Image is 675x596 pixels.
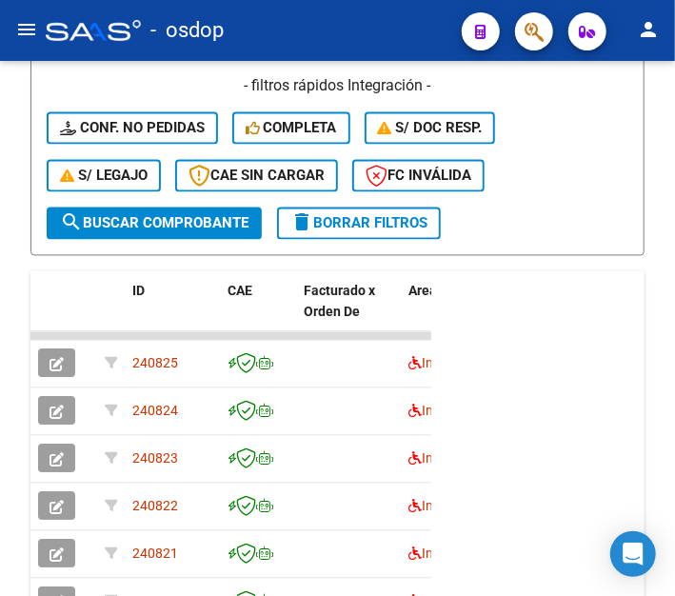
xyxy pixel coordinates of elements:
[47,76,628,97] h4: - filtros rápidos Integración -
[277,208,441,240] button: Borrar Filtros
[60,168,148,185] span: S/ legajo
[366,168,471,185] span: FC Inválida
[132,404,178,419] span: 240824
[175,160,338,192] button: CAE SIN CARGAR
[408,546,489,562] span: Integración
[47,208,262,240] button: Buscar Comprobante
[232,112,350,145] button: Completa
[132,451,178,467] span: 240823
[365,112,496,145] button: S/ Doc Resp.
[296,271,401,355] datatable-header-cell: Facturado x Orden De
[60,211,83,234] mat-icon: search
[150,10,224,51] span: - osdop
[15,18,38,41] mat-icon: menu
[352,160,485,192] button: FC Inválida
[60,215,248,232] span: Buscar Comprobante
[220,271,296,355] datatable-header-cell: CAE
[637,18,660,41] mat-icon: person
[408,499,489,514] span: Integración
[132,356,178,371] span: 240825
[408,451,489,467] span: Integración
[408,356,489,371] span: Integración
[125,271,220,355] datatable-header-cell: ID
[610,531,656,577] div: Open Intercom Messenger
[47,160,161,192] button: S/ legajo
[47,112,218,145] button: Conf. no pedidas
[378,120,483,137] span: S/ Doc Resp.
[189,168,325,185] span: CAE SIN CARGAR
[60,120,205,137] span: Conf. no pedidas
[401,271,529,355] datatable-header-cell: Area
[304,284,375,321] span: Facturado x Orden De
[290,211,313,234] mat-icon: delete
[246,120,337,137] span: Completa
[132,546,178,562] span: 240821
[132,499,178,514] span: 240822
[228,284,252,299] span: CAE
[290,215,427,232] span: Borrar Filtros
[408,284,437,299] span: Area
[408,404,489,419] span: Integración
[132,284,145,299] span: ID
